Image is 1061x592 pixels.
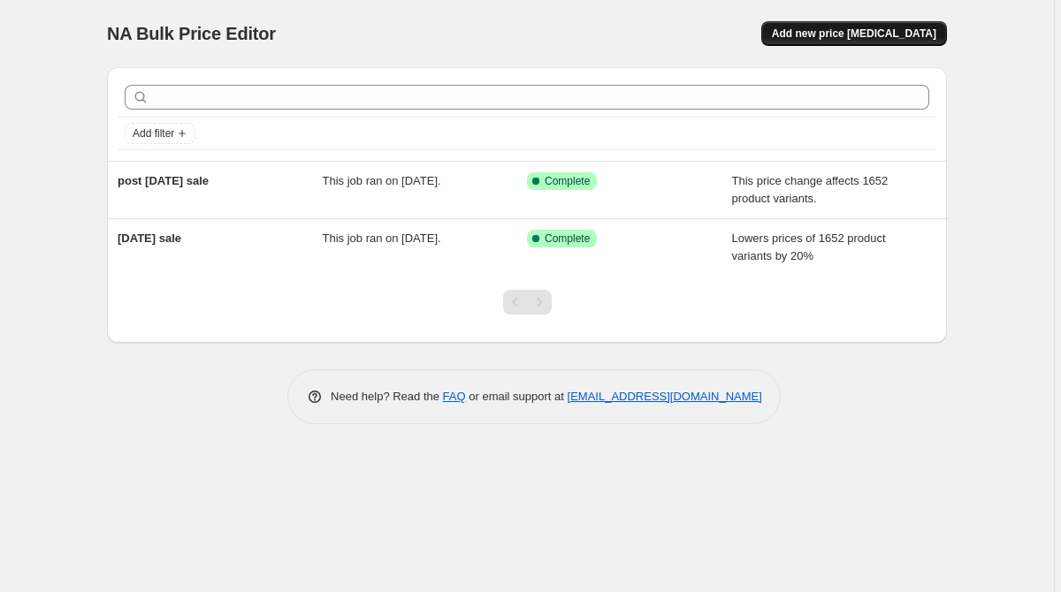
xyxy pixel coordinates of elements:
[331,390,443,403] span: Need help? Read the
[107,24,276,43] span: NA Bulk Price Editor
[466,390,568,403] span: or email support at
[545,231,590,246] span: Complete
[323,174,441,187] span: This job ran on [DATE].
[323,231,441,245] span: This job ran on [DATE].
[133,126,174,140] span: Add filter
[503,290,552,315] nav: Pagination
[125,123,195,144] button: Add filter
[443,390,466,403] a: FAQ
[118,231,181,245] span: [DATE] sale
[772,27,936,41] span: Add new price [MEDICAL_DATA]
[545,174,590,188] span: Complete
[761,21,947,46] button: Add new price [MEDICAL_DATA]
[568,390,762,403] a: [EMAIL_ADDRESS][DOMAIN_NAME]
[732,174,889,205] span: This price change affects 1652 product variants.
[732,231,886,262] span: Lowers prices of 1652 product variants by 20%
[118,174,209,187] span: post [DATE] sale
